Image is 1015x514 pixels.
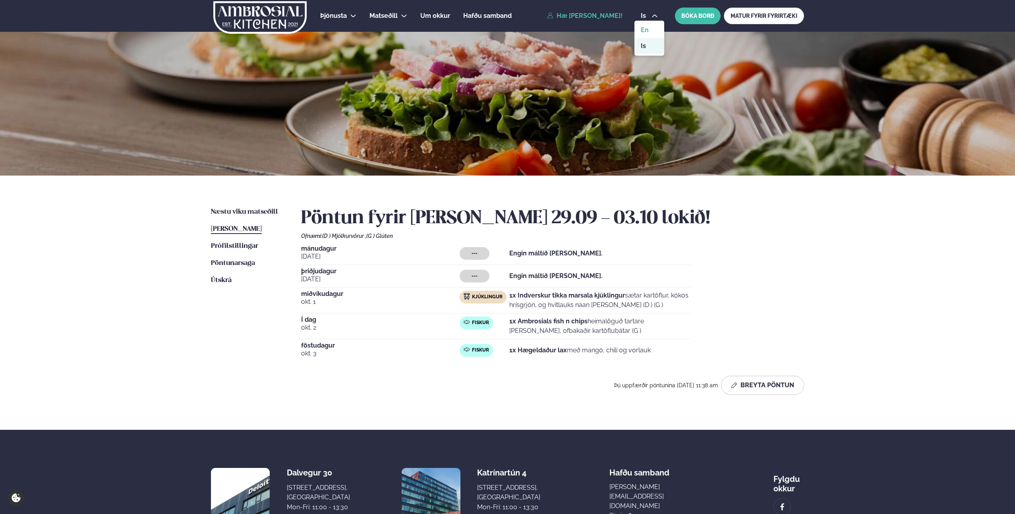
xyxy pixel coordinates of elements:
a: [PERSON_NAME] [211,224,262,234]
img: logo [213,1,307,34]
a: Pöntunarsaga [211,259,255,268]
a: en [634,22,664,38]
span: Þjónusta [320,12,347,19]
span: Hafðu samband [463,12,512,19]
button: is [634,13,664,19]
span: þriðjudagur [301,268,460,274]
span: [DATE] [301,274,460,284]
span: Fiskur [472,320,489,326]
span: Prófílstillingar [211,243,258,249]
div: Katrínartún 4 [477,468,540,477]
strong: Engin máltíð [PERSON_NAME]. [509,249,603,257]
span: --- [472,250,478,257]
a: Cookie settings [8,490,24,506]
div: Mon-Fri: 11:00 - 13:30 [477,502,540,512]
a: Þjónusta [320,11,347,21]
span: okt. 1 [301,297,460,307]
button: BÓKA BORÐ [675,8,721,24]
span: Um okkur [420,12,450,19]
img: chicken.svg [464,293,470,300]
span: föstudagur [301,342,460,349]
a: MATUR FYRIR FYRIRTÆKI [724,8,804,24]
span: miðvikudagur [301,291,460,297]
span: Kjúklingur [472,294,503,300]
span: Pöntunarsaga [211,260,255,267]
span: mánudagur [301,245,460,252]
div: [STREET_ADDRESS], [GEOGRAPHIC_DATA] [287,483,350,502]
span: Hafðu samband [609,462,669,477]
p: heimalöguð tartare [PERSON_NAME], ofbakaðir kartöflubátar (G ) [509,317,690,336]
a: Um okkur [420,11,450,21]
strong: 1x Ambrosials fish n chips [509,317,588,325]
a: is [634,38,664,54]
a: Hæ [PERSON_NAME]! [547,12,623,19]
div: Dalvegur 30 [287,468,350,477]
img: image alt [778,502,787,512]
p: sætar kartöflur, kókos hrísgrjón, og hvítlauks naan [PERSON_NAME] (D ) (G ) [509,291,690,310]
p: með mangó, chilí og vorlauk [509,346,651,355]
span: okt. 3 [301,349,460,358]
strong: 1x Indverskur tikka marsala kjúklingur [509,292,625,299]
img: fish.svg [464,346,470,353]
span: [PERSON_NAME] [211,226,262,232]
div: [STREET_ADDRESS], [GEOGRAPHIC_DATA] [477,483,540,502]
span: (G ) Glúten [366,233,393,239]
button: Breyta Pöntun [721,376,804,395]
a: Næstu viku matseðill [211,207,278,217]
span: (D ) Mjólkurvörur , [322,233,366,239]
span: --- [472,273,478,279]
a: [PERSON_NAME][EMAIL_ADDRESS][DOMAIN_NAME] [609,482,705,511]
img: fish.svg [464,319,470,325]
span: Fiskur [472,347,489,354]
span: okt. 2 [301,323,460,332]
div: Mon-Fri: 11:00 - 13:30 [287,502,350,512]
div: Fylgdu okkur [773,468,804,493]
span: is [641,13,648,19]
a: Útskrá [211,276,232,285]
a: Prófílstillingar [211,242,258,251]
span: Matseðill [369,12,398,19]
strong: Engin máltíð [PERSON_NAME]. [509,272,603,280]
span: [DATE] [301,252,460,261]
span: Í dag [301,317,460,323]
a: Matseðill [369,11,398,21]
a: Hafðu samband [463,11,512,21]
strong: 1x Hægeldaður lax [509,346,567,354]
span: Þú uppfærðir pöntunina [DATE] 11:38 am [614,382,718,388]
div: Ofnæmi: [301,233,804,239]
span: Útskrá [211,277,232,284]
span: Næstu viku matseðill [211,209,278,215]
h2: Pöntun fyrir [PERSON_NAME] 29.09 - 03.10 lokið! [301,207,804,230]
